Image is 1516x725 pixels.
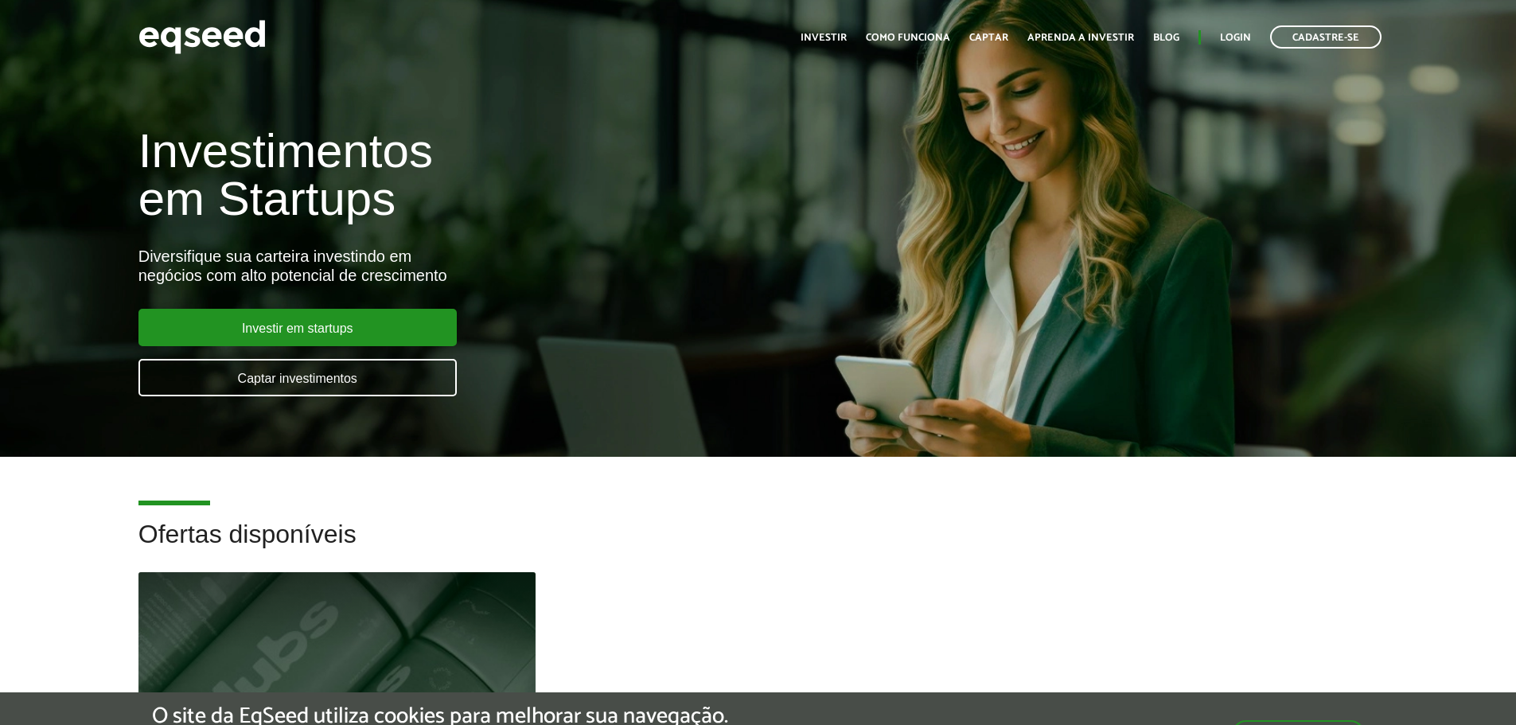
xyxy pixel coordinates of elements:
a: Aprenda a investir [1027,33,1134,43]
a: Login [1220,33,1251,43]
h1: Investimentos em Startups [138,127,873,223]
a: Captar investimentos [138,359,457,396]
a: Captar [969,33,1008,43]
a: Investir em startups [138,309,457,346]
h2: Ofertas disponíveis [138,520,1378,572]
a: Investir [801,33,847,43]
img: EqSeed [138,16,266,58]
div: Diversifique sua carteira investindo em negócios com alto potencial de crescimento [138,247,873,285]
a: Blog [1153,33,1179,43]
a: Como funciona [866,33,950,43]
a: Cadastre-se [1270,25,1382,49]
